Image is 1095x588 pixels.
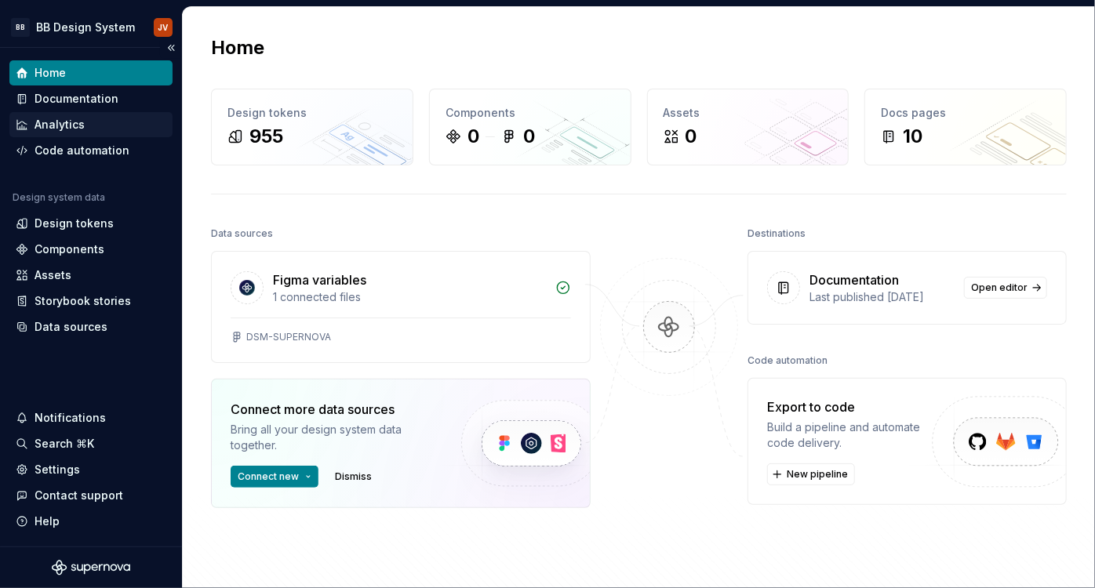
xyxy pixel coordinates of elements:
[13,191,105,204] div: Design system data
[246,331,331,343] div: DSM-SUPERNOVA
[231,466,318,488] button: Connect new
[3,10,179,44] button: BBBB Design SystemJV
[35,514,60,529] div: Help
[748,350,828,372] div: Code automation
[11,18,30,37] div: BB
[9,211,173,236] a: Design tokens
[809,270,899,289] div: Documentation
[231,422,435,453] div: Bring all your design system data together.
[335,470,372,483] span: Dismiss
[647,89,849,165] a: Assets0
[158,21,169,34] div: JV
[767,397,934,416] div: Export to code
[767,463,855,485] button: New pipeline
[35,143,129,158] div: Code automation
[9,457,173,482] a: Settings
[35,267,71,283] div: Assets
[35,65,66,81] div: Home
[35,293,131,309] div: Storybook stories
[881,105,1050,121] div: Docs pages
[964,277,1047,299] a: Open editor
[903,124,922,149] div: 10
[9,314,173,339] a: Data sources
[35,216,114,231] div: Design tokens
[211,35,264,60] h2: Home
[971,281,1028,294] span: Open editor
[9,289,173,314] a: Storybook stories
[446,105,615,121] div: Components
[467,124,479,149] div: 0
[748,223,806,245] div: Destinations
[9,60,173,85] a: Home
[9,431,173,456] button: Search ⌘K
[35,91,118,107] div: Documentation
[328,466,379,488] button: Dismiss
[35,117,85,132] div: Analytics
[9,112,173,137] a: Analytics
[523,124,535,149] div: 0
[9,405,173,430] button: Notifications
[9,483,173,508] button: Contact support
[9,138,173,163] a: Code automation
[787,468,848,481] span: New pipeline
[211,251,591,363] a: Figma variables1 connected filesDSM-SUPERNOVA
[9,237,173,262] a: Components
[227,105,397,121] div: Design tokens
[52,560,130,575] svg: Supernova Logo
[429,89,631,165] a: Components00
[767,419,934,451] div: Build a pipeline and automate code delivery.
[160,37,182,59] button: Collapse sidebar
[664,105,833,121] div: Assets
[9,509,173,534] button: Help
[864,89,1067,165] a: Docs pages10
[231,400,435,419] div: Connect more data sources
[36,20,135,35] div: BB Design System
[9,263,173,288] a: Assets
[249,124,283,149] div: 955
[9,86,173,111] a: Documentation
[211,223,273,245] div: Data sources
[238,470,299,483] span: Connect new
[273,270,366,289] div: Figma variables
[273,289,546,305] div: 1 connected files
[35,436,94,452] div: Search ⌘K
[35,488,123,503] div: Contact support
[35,462,80,477] div: Settings
[35,241,104,257] div: Components
[809,289,955,305] div: Last published [DATE]
[35,410,106,426] div: Notifications
[211,89,413,165] a: Design tokens955
[686,124,697,149] div: 0
[35,319,107,335] div: Data sources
